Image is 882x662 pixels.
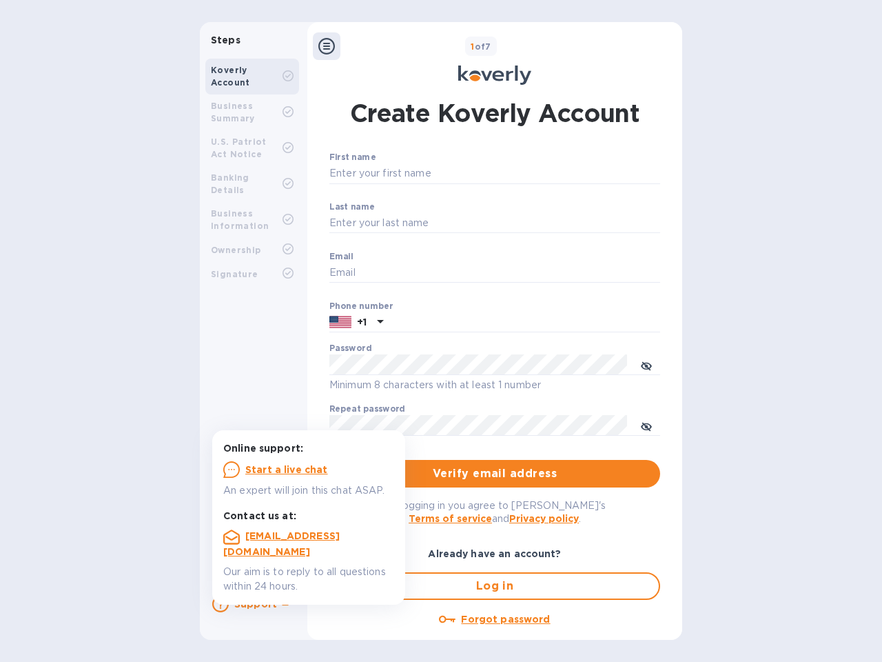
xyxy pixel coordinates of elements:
[211,65,250,88] b: Koverly Account
[223,565,394,594] p: Our aim is to reply to all questions within 24 hours.
[329,213,660,234] input: Enter your last name
[342,578,648,594] span: Log in
[329,302,393,310] label: Phone number
[211,245,261,255] b: Ownership
[509,513,579,524] a: Privacy policy
[471,41,491,52] b: of 7
[211,101,255,123] b: Business Summary
[329,572,660,600] button: Log in
[329,314,351,330] img: US
[329,345,371,353] label: Password
[329,252,353,261] label: Email
[211,269,258,279] b: Signature
[329,263,660,283] input: Email
[329,377,660,393] p: Minimum 8 characters with at least 1 number
[471,41,474,52] span: 1
[223,483,394,498] p: An expert will join this chat ASAP.
[211,208,269,231] b: Business Information
[329,154,376,162] label: First name
[329,405,405,414] label: Repeat password
[384,500,606,524] span: By logging in you agree to [PERSON_NAME]'s and .
[350,96,640,130] h1: Create Koverly Account
[211,137,267,159] b: U.S. Patriot Act Notice
[245,464,328,475] u: Start a live chat
[633,412,660,439] button: toggle password visibility
[234,599,277,610] b: Support
[329,163,660,184] input: Enter your first name
[340,465,649,482] span: Verify email address
[223,530,340,557] a: [EMAIL_ADDRESS][DOMAIN_NAME]
[211,172,249,195] b: Banking Details
[223,443,303,454] b: Online support:
[633,351,660,379] button: toggle password visibility
[461,614,550,625] u: Forgot password
[409,513,492,524] a: Terms of service
[357,315,367,329] p: +1
[428,548,561,559] b: Already have an account?
[211,34,240,46] b: Steps
[329,203,375,211] label: Last name
[223,510,296,521] b: Contact us at:
[329,460,660,488] button: Verify email address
